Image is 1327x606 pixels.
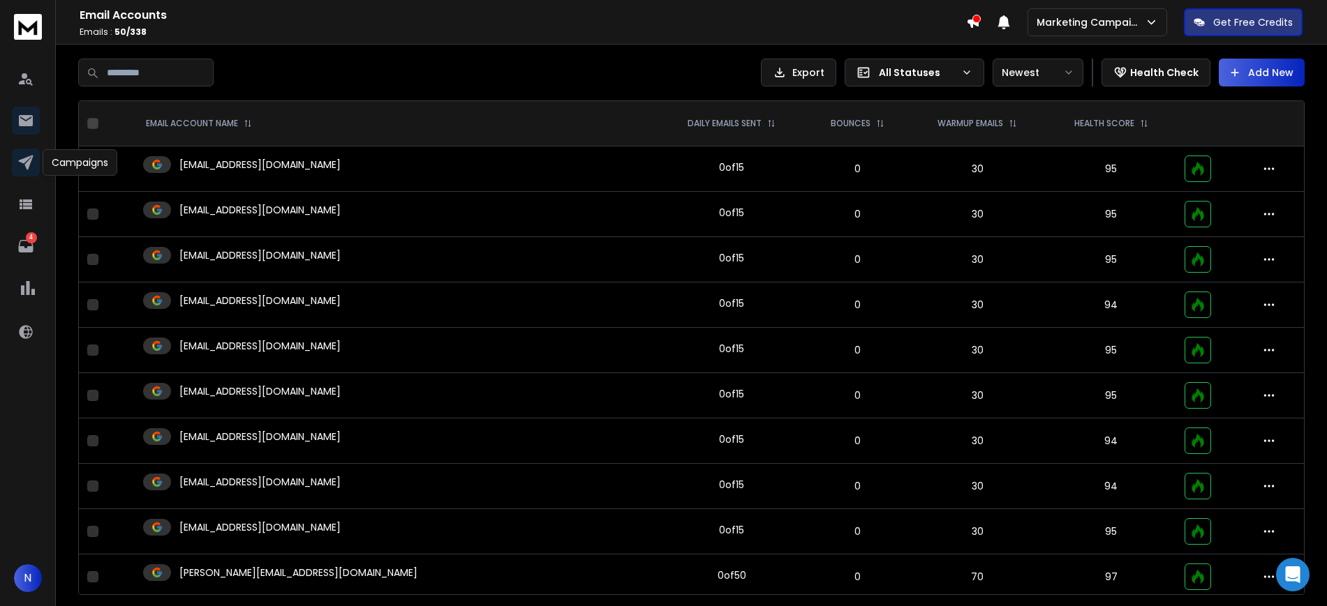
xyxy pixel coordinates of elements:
[909,418,1046,464] td: 30
[815,524,900,538] p: 0
[179,248,341,262] p: [EMAIL_ADDRESS][DOMAIN_NAME]
[179,520,341,534] p: [EMAIL_ADDRESS][DOMAIN_NAME]
[909,554,1046,600] td: 70
[1219,59,1305,86] button: Add New
[26,232,37,243] p: 4
[909,146,1046,192] td: 30
[815,388,900,402] p: 0
[1184,8,1303,36] button: Get Free Credits
[1046,509,1176,554] td: 95
[1046,418,1176,464] td: 94
[1037,15,1145,29] p: Marketing Campaign
[815,570,900,584] p: 0
[719,478,744,492] div: 0 of 15
[815,162,900,176] p: 0
[1046,192,1176,237] td: 95
[1130,66,1199,79] p: Health Check
[719,251,744,265] div: 0 of 15
[879,66,956,79] p: All Statuses
[146,118,252,129] div: EMAIL ACCOUNT NAME
[1046,237,1176,282] td: 95
[831,118,870,129] p: BOUNCES
[937,118,1003,129] p: WARMUP EMAILS
[719,342,744,356] div: 0 of 15
[993,59,1083,86] button: Newest
[179,294,341,308] p: [EMAIL_ADDRESS][DOMAIN_NAME]
[719,523,744,537] div: 0 of 15
[1046,328,1176,373] td: 95
[719,432,744,446] div: 0 of 15
[14,564,42,592] button: N
[719,160,744,174] div: 0 of 15
[179,203,341,217] p: [EMAIL_ADDRESS][DOMAIN_NAME]
[179,384,341,398] p: [EMAIL_ADDRESS][DOMAIN_NAME]
[688,118,762,129] p: DAILY EMAILS SENT
[815,479,900,493] p: 0
[815,207,900,221] p: 0
[815,434,900,448] p: 0
[718,568,746,582] div: 0 of 50
[1276,558,1310,591] div: Open Intercom Messenger
[909,373,1046,418] td: 30
[909,237,1046,282] td: 30
[179,158,341,172] p: [EMAIL_ADDRESS][DOMAIN_NAME]
[179,339,341,353] p: [EMAIL_ADDRESS][DOMAIN_NAME]
[909,282,1046,328] td: 30
[909,192,1046,237] td: 30
[1046,146,1176,192] td: 95
[12,232,40,260] a: 4
[80,26,966,38] p: Emails :
[815,298,900,312] p: 0
[14,14,42,40] img: logo
[1046,554,1176,600] td: 97
[179,566,417,580] p: [PERSON_NAME][EMAIL_ADDRESS][DOMAIN_NAME]
[815,252,900,266] p: 0
[719,387,744,401] div: 0 of 15
[909,509,1046,554] td: 30
[1102,59,1210,86] button: Health Check
[1046,282,1176,328] td: 94
[815,343,900,357] p: 0
[1046,464,1176,509] td: 94
[761,59,836,86] button: Export
[179,475,341,489] p: [EMAIL_ADDRESS][DOMAIN_NAME]
[719,296,744,310] div: 0 of 15
[909,328,1046,373] td: 30
[1046,373,1176,418] td: 95
[43,149,117,176] div: Campaigns
[909,464,1046,509] td: 30
[179,430,341,444] p: [EMAIL_ADDRESS][DOMAIN_NAME]
[719,206,744,220] div: 0 of 15
[1074,118,1134,129] p: HEALTH SCORE
[80,7,966,24] h1: Email Accounts
[1213,15,1293,29] p: Get Free Credits
[114,26,147,38] span: 50 / 338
